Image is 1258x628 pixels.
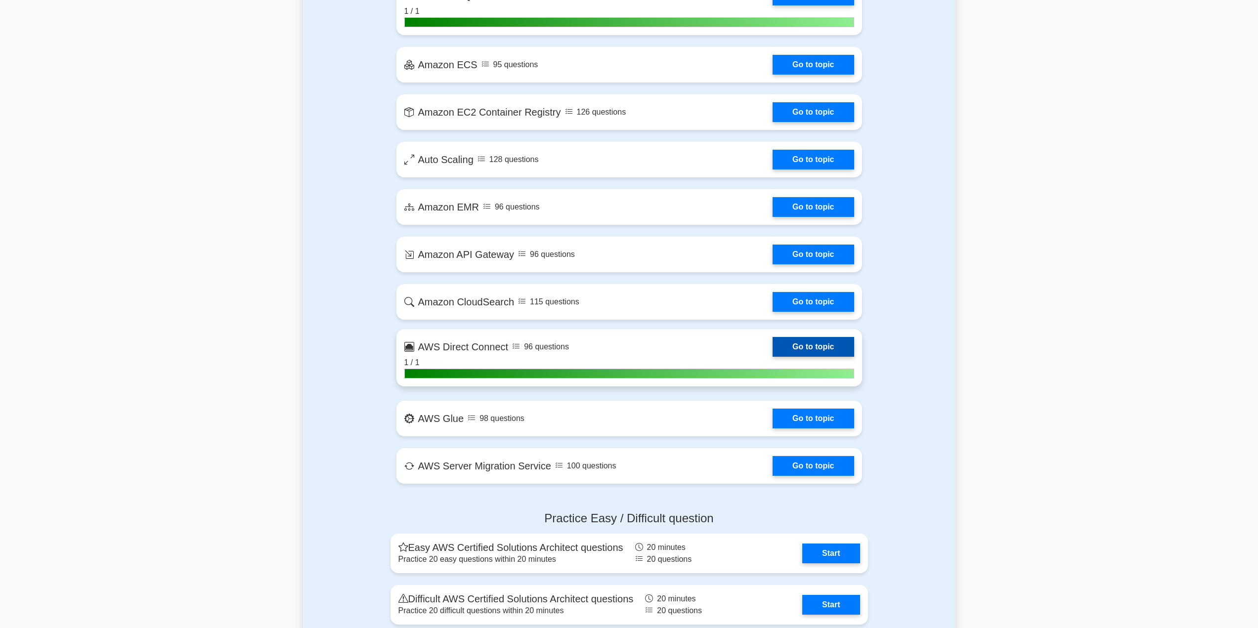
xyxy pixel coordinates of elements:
a: Start [802,595,860,615]
a: Start [802,544,860,563]
a: Go to topic [773,292,854,312]
a: Go to topic [773,245,854,264]
a: Go to topic [773,337,854,357]
a: Go to topic [773,102,854,122]
a: Go to topic [773,456,854,476]
a: Go to topic [773,409,854,428]
h4: Practice Easy / Difficult question [390,511,868,526]
a: Go to topic [773,150,854,169]
a: Go to topic [773,55,854,75]
a: Go to topic [773,197,854,217]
